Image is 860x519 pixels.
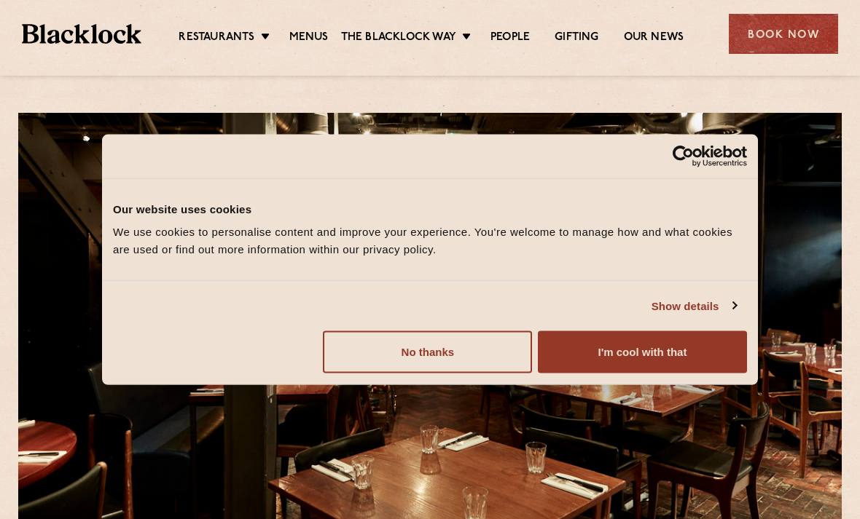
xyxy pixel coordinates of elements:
button: I'm cool with that [538,331,747,373]
a: Gifting [555,31,598,45]
div: Book Now [729,14,838,54]
a: Usercentrics Cookiebot - opens in a new window [619,145,747,167]
img: BL_Textured_Logo-footer-cropped.svg [22,24,141,44]
button: No thanks [323,331,532,373]
div: We use cookies to personalise content and improve your experience. You're welcome to manage how a... [113,223,747,258]
a: People [490,31,530,45]
div: Our website uses cookies [113,200,747,218]
a: Menus [289,31,329,45]
a: Our News [624,31,684,45]
a: Show details [652,297,736,314]
a: Restaurants [179,31,254,45]
a: The Blacklock Way [341,31,456,45]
